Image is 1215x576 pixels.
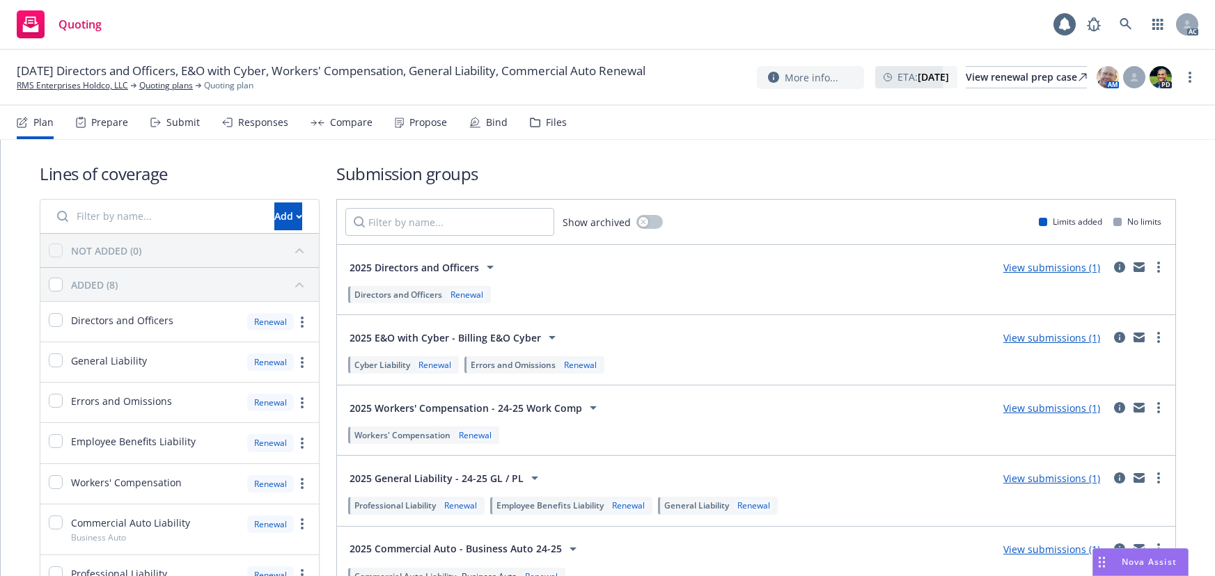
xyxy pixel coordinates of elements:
[1150,541,1167,557] a: more
[71,239,311,262] button: NOT ADDED (0)
[448,289,486,301] div: Renewal
[561,359,599,371] div: Renewal
[350,541,562,556] span: 2025 Commercial Auto - Business Auto 24-25
[17,63,645,79] span: [DATE] Directors and Officers, E&O with Cyber, Workers' Compensation, General Liability, Commerci...
[1150,399,1167,416] a: more
[1150,329,1167,346] a: more
[966,66,1087,88] a: View renewal prep case
[1150,259,1167,275] a: more
[204,79,253,92] span: Quoting plan
[1097,66,1119,88] img: photo
[139,79,193,92] a: Quoting plans
[33,117,54,128] div: Plan
[918,70,949,83] strong: [DATE]
[496,499,604,511] span: Employee Benefits Liability
[1111,541,1128,557] a: circleInformation
[546,117,567,128] div: Files
[330,117,373,128] div: Compare
[294,354,311,371] a: more
[350,330,541,345] span: 2025 E&O with Cyber - Billing E&O Cyber
[354,499,436,511] span: Professional Liability
[294,394,311,411] a: more
[247,313,294,330] div: Renewal
[1111,399,1128,416] a: circleInformation
[49,202,266,230] input: Filter by name...
[71,434,196,449] span: Employee Benefits Liability
[58,19,102,30] span: Quoting
[247,515,294,533] div: Renewal
[71,394,172,408] span: Errors and Omissions
[1144,10,1172,38] a: Switch app
[71,475,182,490] span: Workers' Compensation
[1111,470,1128,486] a: circleInformation
[456,429,494,441] div: Renewal
[354,289,442,301] span: Directors and Officers
[1112,10,1140,38] a: Search
[664,499,729,511] span: General Liability
[336,162,1176,185] h1: Submission groups
[247,434,294,451] div: Renewal
[71,273,311,296] button: ADDED (8)
[1113,216,1161,227] div: No limits
[1003,401,1100,415] a: View submissions (1)
[17,79,128,92] a: RMS Enterprises Holdco, LLC
[71,278,118,292] div: ADDED (8)
[416,359,454,371] div: Renewal
[11,5,107,44] a: Quoting
[238,117,288,128] div: Responses
[1131,329,1147,346] a: mail
[1150,66,1172,88] img: photo
[345,208,554,236] input: Filter by name...
[1093,549,1111,575] div: Drag to move
[345,253,503,281] button: 2025 Directors and Officers
[966,67,1087,88] div: View renewal prep case
[1131,259,1147,275] a: mail
[166,117,200,128] div: Submit
[757,66,864,89] button: More info...
[409,117,447,128] div: Propose
[1131,399,1147,416] a: mail
[345,394,606,422] button: 2025 Workers' Compensation - 24-25 Work Comp
[563,215,631,230] span: Show archived
[350,471,524,486] span: 2025 General Liability - 24-25 GL / PL
[1003,472,1100,485] a: View submissions (1)
[1092,548,1189,576] button: Nova Assist
[40,162,320,185] h1: Lines of coverage
[1150,470,1167,486] a: more
[609,499,648,511] div: Renewal
[1182,69,1198,86] a: more
[1080,10,1108,38] a: Report a Bug
[294,435,311,451] a: more
[274,202,302,230] button: Add
[294,515,311,532] a: more
[1039,216,1102,227] div: Limits added
[71,531,126,543] span: Business Auto
[1131,470,1147,486] a: mail
[354,429,450,441] span: Workers' Compensation
[735,499,773,511] div: Renewal
[247,353,294,371] div: Renewal
[247,394,294,411] div: Renewal
[294,475,311,492] a: more
[294,314,311,330] a: more
[1003,543,1100,556] a: View submissions (1)
[471,359,556,371] span: Errors and Omissions
[897,70,949,84] span: ETA :
[345,323,565,351] button: 2025 E&O with Cyber - Billing E&O Cyber
[1111,329,1128,346] a: circleInformation
[345,464,547,492] button: 2025 General Liability - 24-25 GL / PL
[785,70,838,85] span: More info...
[486,117,508,128] div: Bind
[1003,261,1100,274] a: View submissions (1)
[350,260,479,275] span: 2025 Directors and Officers
[1003,331,1100,344] a: View submissions (1)
[91,117,128,128] div: Prepare
[441,499,480,511] div: Renewal
[354,359,410,371] span: Cyber Liability
[345,535,586,563] button: 2025 Commercial Auto - Business Auto 24-25
[71,515,190,530] span: Commercial Auto Liability
[71,353,147,368] span: General Liability
[71,243,141,258] div: NOT ADDED (0)
[1122,556,1177,568] span: Nova Assist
